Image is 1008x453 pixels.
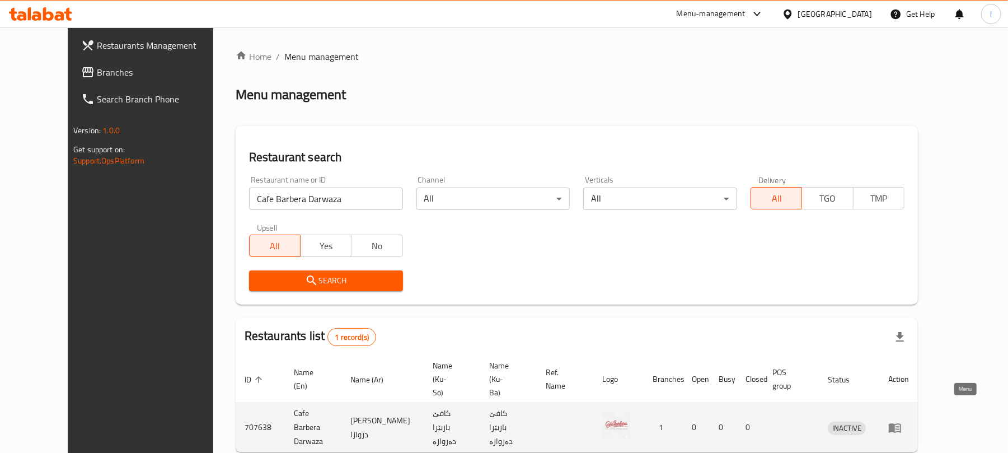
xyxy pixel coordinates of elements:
th: Busy [710,356,737,403]
table: enhanced table [236,356,918,452]
a: Home [236,50,271,63]
span: Name (Ar) [350,373,398,386]
span: Name (Ku-Ba) [489,359,523,399]
button: TMP [853,187,904,209]
span: TMP [858,190,900,207]
th: Closed [737,356,763,403]
span: Status [828,373,864,386]
td: کافێ باربێرا دەروازە [480,403,537,452]
nav: breadcrumb [236,50,918,63]
button: All [249,235,301,257]
button: Search [249,270,403,291]
span: 1 record(s) [328,332,376,343]
div: INACTIVE [828,422,866,435]
span: Search [258,274,394,288]
div: All [416,188,570,210]
span: No [356,238,398,254]
a: Support.OpsPlatform [73,153,144,168]
span: ID [245,373,266,386]
div: Menu-management [677,7,746,21]
th: Logo [593,356,644,403]
span: Name (En) [294,366,328,393]
div: All [583,188,737,210]
span: All [254,238,296,254]
a: Search Branch Phone [72,86,236,113]
span: Version: [73,123,101,138]
span: Name (Ku-So) [433,359,467,399]
a: Restaurants Management [72,32,236,59]
h2: Menu management [236,86,346,104]
div: [GEOGRAPHIC_DATA] [798,8,872,20]
button: TGO [801,187,853,209]
button: All [751,187,802,209]
label: Delivery [758,176,786,184]
span: 1.0.0 [102,123,120,138]
button: No [351,235,402,257]
td: 707638 [236,403,285,452]
span: TGO [807,190,848,207]
span: Ref. Name [546,366,580,393]
span: Branches [97,66,227,79]
span: All [756,190,798,207]
input: Search for restaurant name or ID.. [249,188,403,210]
td: 1 [644,403,683,452]
h2: Restaurants list [245,328,376,346]
h2: Restaurant search [249,149,904,166]
button: Yes [300,235,351,257]
div: Total records count [327,328,376,346]
td: Cafe Barbera Darwaza [285,403,341,452]
span: Search Branch Phone [97,92,227,106]
span: Restaurants Management [97,39,227,52]
a: Branches [72,59,236,86]
span: Menu management [284,50,359,63]
th: Branches [644,356,683,403]
label: Upsell [257,223,278,231]
span: INACTIVE [828,422,866,435]
td: کافێ باربێرا دەروازە [424,403,480,452]
span: Yes [305,238,347,254]
span: l [990,8,992,20]
td: 0 [710,403,737,452]
span: Get support on: [73,142,125,157]
th: Open [683,356,710,403]
td: 0 [737,403,763,452]
img: Cafe Barbera Darwaza [602,412,630,440]
td: [PERSON_NAME] دروازا [341,403,424,452]
span: POS group [772,366,805,393]
li: / [276,50,280,63]
div: Export file [887,324,913,351]
td: 0 [683,403,710,452]
th: Action [879,356,918,403]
